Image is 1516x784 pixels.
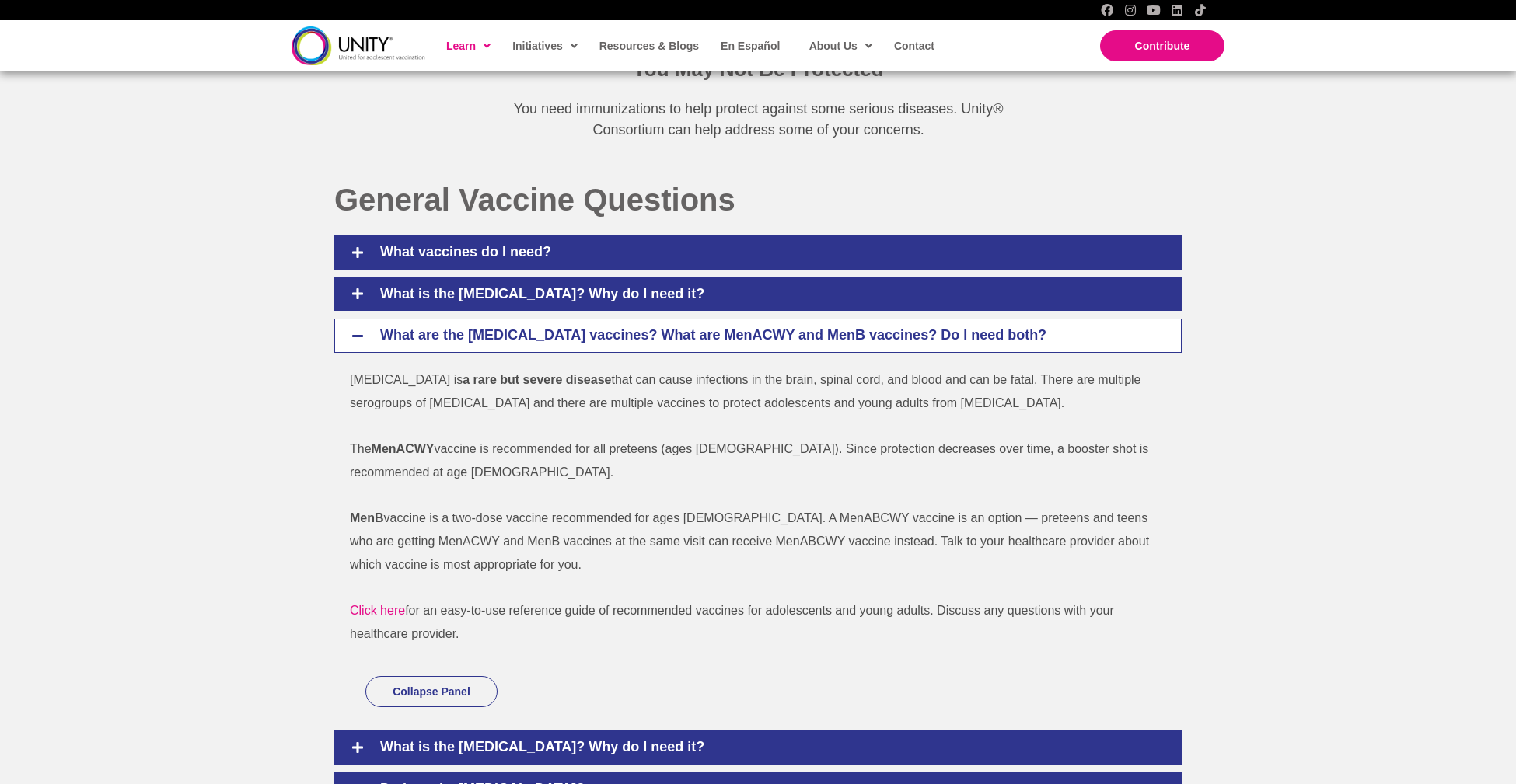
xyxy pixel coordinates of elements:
a: Collapse Panel [365,676,498,707]
a: Instagram [1124,4,1137,16]
a: LinkedIn [1171,4,1183,16]
a: Contact [886,28,941,64]
a: YouTube [1147,4,1160,16]
span: Contribute [1135,40,1190,52]
a: Facebook [1101,4,1113,16]
span: Initiatives [512,34,578,57]
p: for an easy-to-use reference guide of recommended vaccines for adolescents and young adults. Disc... [350,599,1151,645]
span: About Us [809,34,872,57]
p: The vaccine is recommended for all preteens (ages [DEMOGRAPHIC_DATA]). Since protection decreases... [350,437,1151,483]
strong: MenB [350,511,384,524]
h4: What is the [MEDICAL_DATA]? Why do I need it? [365,739,1173,756]
p: You need immunizations to help protect against some serious diseases. Unity® Consortium can help ... [491,99,1026,141]
a: Contribute [1100,30,1224,61]
span: Collapse Panel [393,685,470,698]
strong: MenACWY [372,442,435,455]
a: En Español [713,28,786,64]
span: En Español [721,40,780,52]
b: a rare but severe disease [463,373,611,386]
a: About Us [802,28,879,64]
span: Contact [894,40,934,52]
p: [MEDICAL_DATA] is that can cause infections in the brain, spinal cord, and blood and can be fatal... [350,368,1151,414]
span: Learn [446,34,491,57]
p: vaccine is a two-dose vaccine recommended for ages [DEMOGRAPHIC_DATA]. A MenABCWY vaccine is an o... [350,507,1151,576]
img: unity-logo-dark [292,26,425,64]
h4: What is the [MEDICAL_DATA]? Why do I need it? [365,286,1173,303]
span: General Vaccine Questions [334,183,735,217]
h4: What vaccines do I need? [365,244,1173,261]
h4: What are the [MEDICAL_DATA] vaccines? What are MenACWY and MenB vaccines? Do I need both? [365,327,1173,344]
a: Resources & Blogs [592,28,705,64]
span: Resources & Blogs [599,40,699,52]
a: Click here [350,604,405,617]
a: TikTok [1194,4,1207,16]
